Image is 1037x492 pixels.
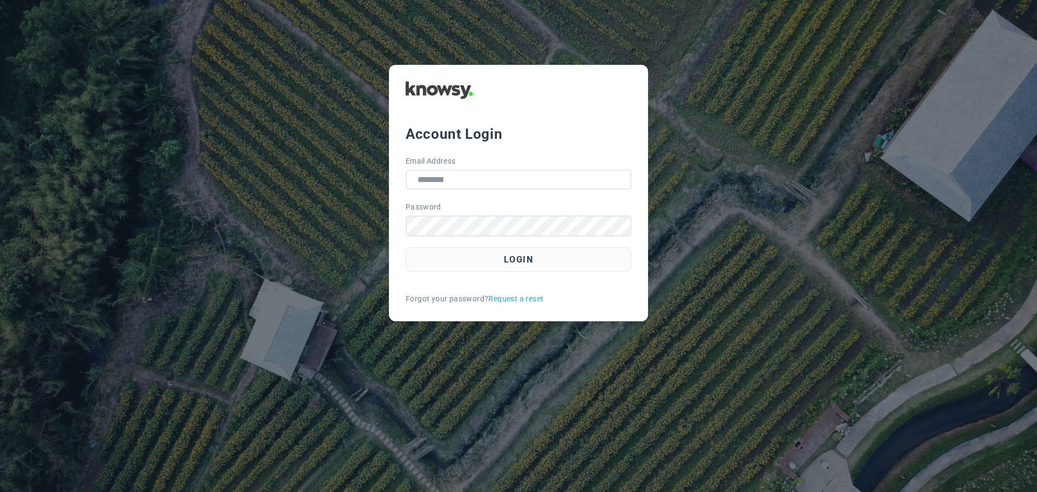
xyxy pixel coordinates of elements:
[406,124,631,144] div: Account Login
[406,247,631,272] button: Login
[406,156,456,167] label: Email Address
[406,201,441,213] label: Password
[488,293,543,305] a: Request a reset
[406,293,631,305] div: Forgot your password?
